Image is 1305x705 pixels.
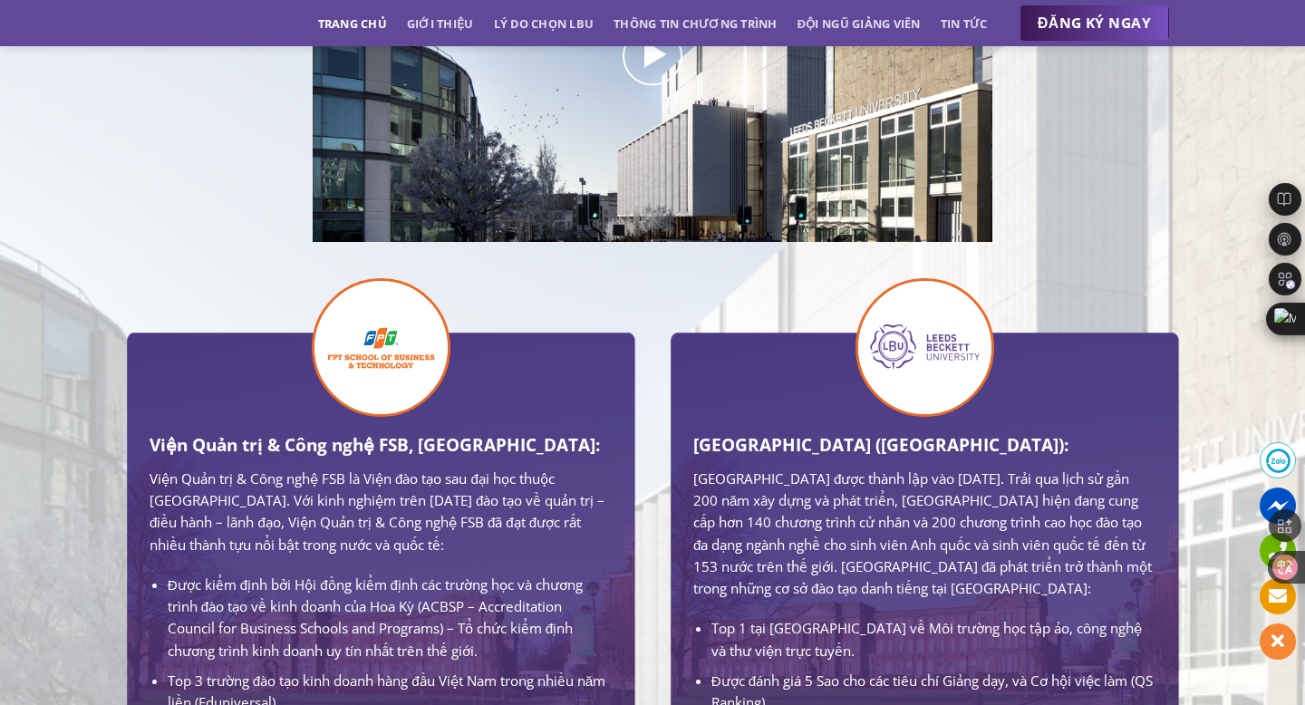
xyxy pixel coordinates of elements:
[711,617,1155,662] li: Top 1 tại [GEOGRAPHIC_DATA] về Môi trường học tập ảo, công nghệ và thư viện trực tuyến.
[318,7,387,40] a: Trang chủ
[168,574,612,662] li: Được kiểm định bởi Hội đồng kiểm định các trường học và chương trình đào tạo về kinh doanh của Ho...
[797,7,921,40] a: Đội ngũ giảng viên
[693,468,1155,600] p: [GEOGRAPHIC_DATA] được thành lập vào [DATE]. Trải qua lịch sử gần 200 năm xây dựng và phát triển,...
[1020,5,1169,42] a: ĐĂNG KÝ NGAY
[941,7,988,40] a: Tin tức
[407,7,474,40] a: Giới thiệu
[494,7,594,40] a: Lý do chọn LBU
[1038,12,1151,34] span: ĐĂNG KÝ NGAY
[150,468,612,555] p: Viện Quản trị & Công nghệ FSB là Viện đào tạo sau đại học thuộc [GEOGRAPHIC_DATA]. Với kinh nghiệ...
[614,7,778,40] a: Thông tin chương trình
[150,431,612,459] h3: Viện Quản trị & Công nghệ FSB, [GEOGRAPHIC_DATA]:
[693,431,1155,459] h3: [GEOGRAPHIC_DATA] ([GEOGRAPHIC_DATA]):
